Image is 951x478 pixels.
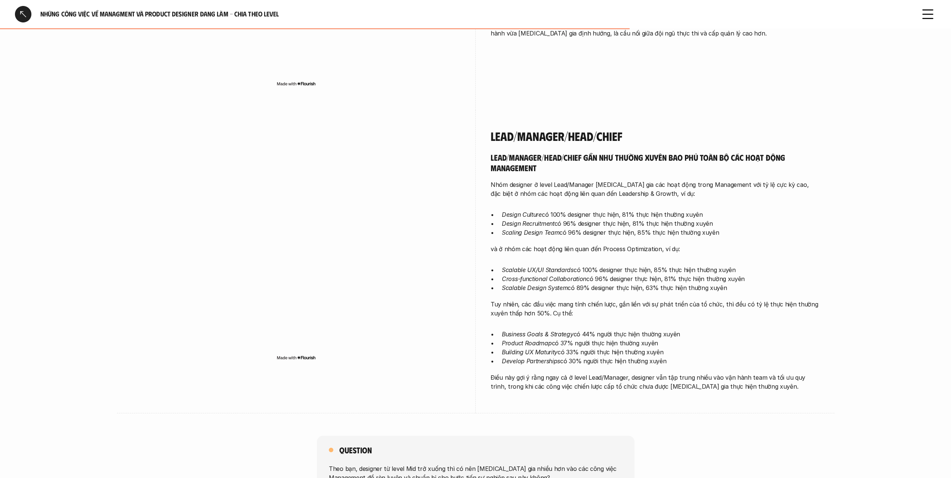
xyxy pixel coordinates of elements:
[277,81,316,87] img: Made with Flourish
[491,300,819,318] p: Tuy nhiên, các đầu việc mang tính chiến lược, gắn liền với sự phát triển của tổ chức, thì đều có ...
[502,228,819,237] p: có 96% designer thực hiện, 85% thực hiện thường xuyên
[40,10,911,18] h6: Những công việc về Managment và Product Designer đang làm - Chia theo Level
[502,265,819,274] p: có 100% designer thực hiện, 85% thực hiện thường xuyên
[502,283,819,292] p: có 89% designer thực hiện, 63% thực hiện thường xuyên
[502,339,819,348] p: có 37% người thực hiện thường xuyên
[502,357,560,365] em: Develop Partnerships
[491,152,819,173] h5: Lead/Manager/Head/Chief gần như thường xuyên bao phủ toàn bộ các hoạt động management
[502,275,586,283] em: Cross-functional Collaboration
[502,220,555,227] em: Design Recruitment
[502,339,552,347] em: Product Roadmap
[502,330,819,339] p: có 44% người thực hiện thường xuyên
[502,284,568,292] em: Scalable Design System
[502,211,542,218] em: Design Culture
[339,445,372,455] h5: Question
[502,357,819,366] p: có 30% người thực hiện thường xuyên
[491,373,819,391] p: Điều này gợi ý rằng ngay cả ở level Lead/Manager, designer vẫn tập trung nhiều vào vận hành team ...
[502,219,819,228] p: có 96% designer thực hiện, 81% thực hiện thường xuyên
[132,129,461,353] iframe: Interactive or visual content
[502,330,574,338] em: Business Goals & Strategy
[502,229,559,236] em: Scaling Design Team
[491,180,819,198] p: Nhóm designer ở level Lead/Manager [MEDICAL_DATA] gia các hoạt động trong Management với tỷ lệ cự...
[491,244,819,253] p: và ở nhóm các hoạt động liên quan đến Process Optimization, ví dụ:
[502,266,574,274] em: Scalable UX/UI Standards
[491,129,819,143] h4: Lead/Manager/Head/Chief
[502,348,819,357] p: có 33% người thực hiện thường xuyên
[502,348,558,356] em: Building UX Maturity
[277,355,316,361] img: Made with Flourish
[502,274,819,283] p: có 96% designer thực hiện, 81% thực hiện thường xuyên
[502,210,819,219] p: có 100% designer thực hiện, 81% thực hiện thường xuyên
